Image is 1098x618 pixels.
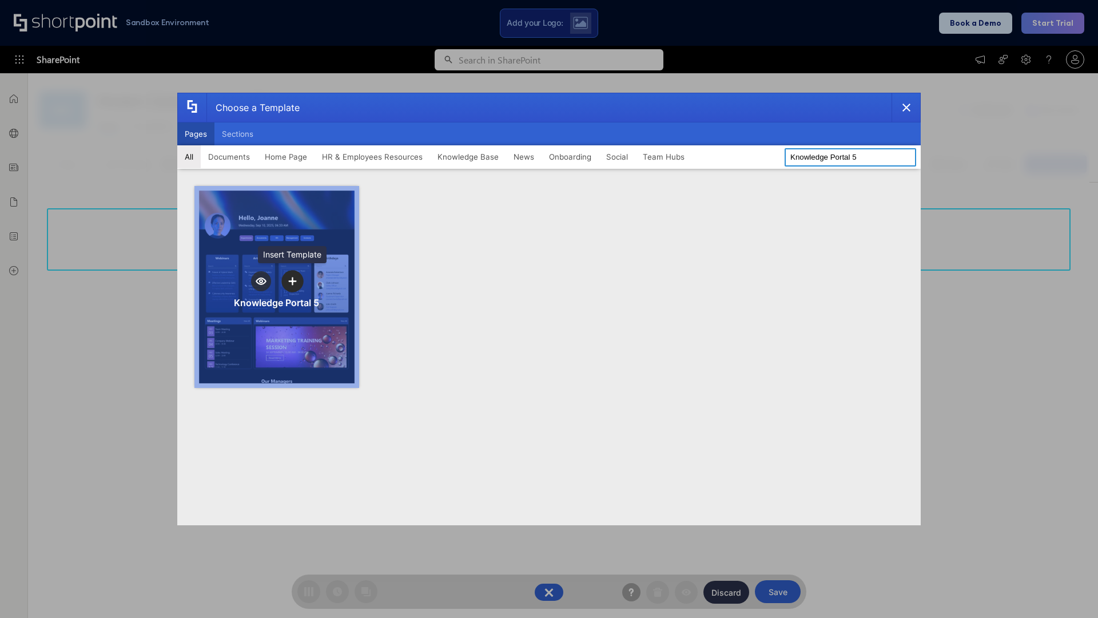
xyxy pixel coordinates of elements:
[201,145,257,168] button: Documents
[506,145,542,168] button: News
[177,122,214,145] button: Pages
[599,145,635,168] button: Social
[206,93,300,122] div: Choose a Template
[177,93,921,525] div: template selector
[234,297,319,308] div: Knowledge Portal 5
[177,145,201,168] button: All
[257,145,315,168] button: Home Page
[635,145,692,168] button: Team Hubs
[315,145,430,168] button: HR & Employees Resources
[214,122,261,145] button: Sections
[542,145,599,168] button: Onboarding
[430,145,506,168] button: Knowledge Base
[892,485,1098,618] iframe: Chat Widget
[785,148,916,167] input: Search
